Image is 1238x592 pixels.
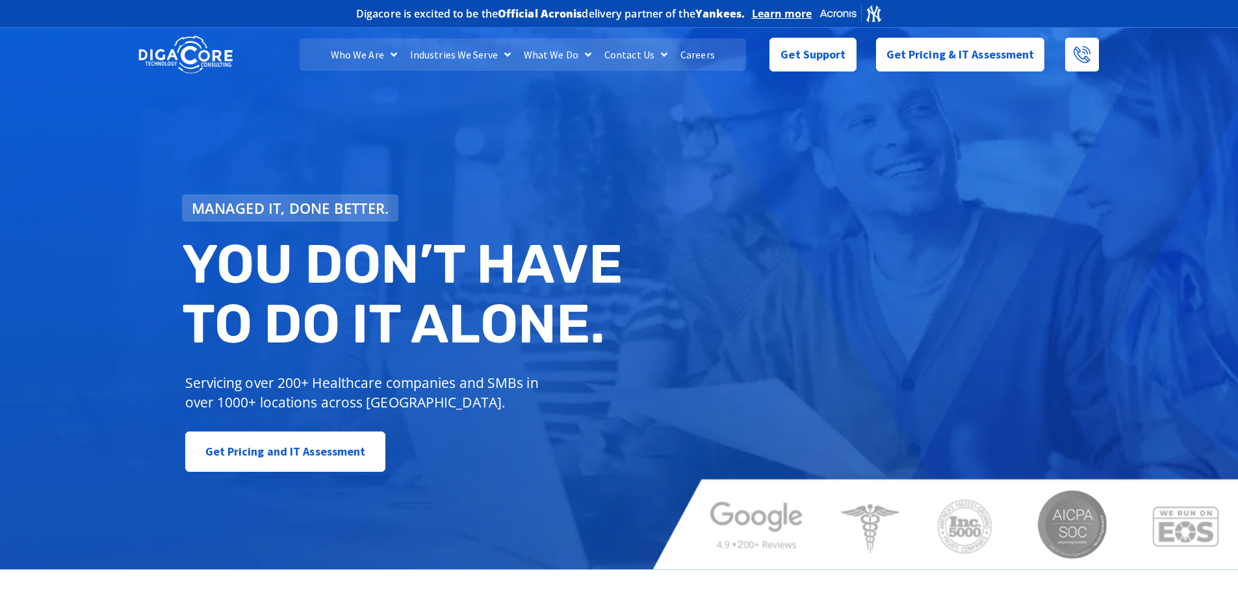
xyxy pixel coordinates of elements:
[598,38,674,71] a: Contact Us
[769,38,856,71] a: Get Support
[780,42,845,68] span: Get Support
[356,8,745,19] h2: Digacore is excited to be the delivery partner of the
[752,7,812,20] a: Learn more
[138,34,233,75] img: DigaCore Technology Consulting
[498,6,582,21] b: Official Acronis
[695,6,745,21] b: Yankees.
[185,373,548,412] p: Servicing over 200+ Healthcare companies and SMBs in over 1000+ locations across [GEOGRAPHIC_DATA].
[324,38,404,71] a: Who We Are
[182,235,629,354] h2: You don’t have to do IT alone.
[404,38,517,71] a: Industries We Serve
[674,38,721,71] a: Careers
[185,431,386,472] a: Get Pricing and IT Assessment
[182,194,399,222] a: Managed IT, done better.
[205,439,366,465] span: Get Pricing and IT Assessment
[886,42,1035,68] span: Get Pricing & IT Assessment
[517,38,598,71] a: What We Do
[192,201,389,215] span: Managed IT, done better.
[819,4,883,23] img: Acronis
[300,38,745,71] nav: Menu
[876,38,1045,71] a: Get Pricing & IT Assessment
